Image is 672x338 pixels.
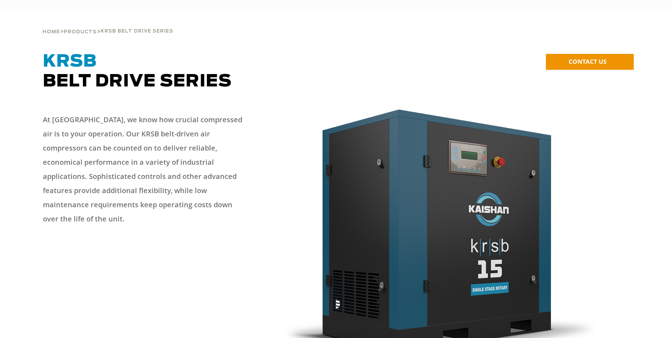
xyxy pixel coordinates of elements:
p: At [GEOGRAPHIC_DATA], we know how crucial compressed air is to your operation. Our KRSB belt-driv... [43,113,248,226]
span: Belt Drive Series [43,53,232,90]
span: Products [64,30,97,34]
a: Products [64,28,97,35]
a: Home [43,28,60,35]
div: > > [43,11,173,38]
span: Home [43,30,60,34]
span: CONTACT US [569,57,606,66]
span: KRSB [43,53,97,70]
a: CONTACT US [546,54,634,70]
span: krsb belt drive series [101,29,173,34]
